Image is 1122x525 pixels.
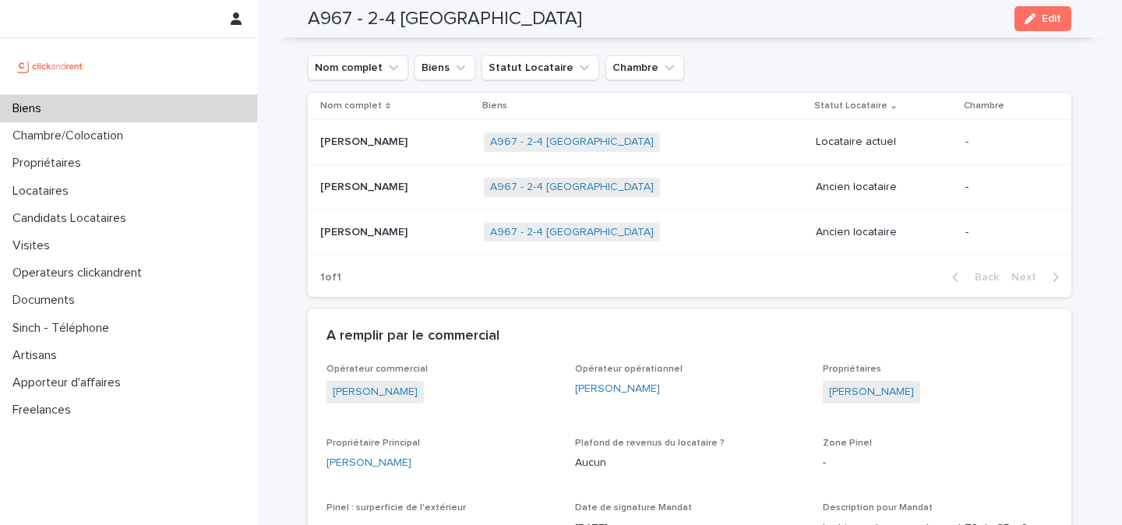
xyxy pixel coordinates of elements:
[965,272,999,283] span: Back
[320,97,382,115] p: Nom complet
[575,503,692,513] span: Date de signature Mandat
[415,55,475,80] button: Biens
[964,97,1004,115] p: Chambre
[6,129,136,143] p: Chambre/Colocation
[965,136,1046,149] p: -
[575,381,660,397] a: [PERSON_NAME]
[823,439,872,448] span: Zone Pinel
[482,97,507,115] p: Biens
[816,181,953,194] p: Ancien locataire
[308,210,1071,255] tr: [PERSON_NAME][PERSON_NAME] A967 - 2-4 [GEOGRAPHIC_DATA] Ancien locataire-
[490,226,654,239] a: A967 - 2-4 [GEOGRAPHIC_DATA]
[1011,272,1046,283] span: Next
[1014,6,1071,31] button: Edit
[326,503,466,513] span: Pinel : surperficie de l'extérieur
[6,238,62,253] p: Visites
[6,375,133,390] p: Apporteur d'affaires
[605,55,684,80] button: Chambre
[965,181,1046,194] p: -
[6,101,54,116] p: Biens
[940,270,1005,284] button: Back
[823,503,933,513] span: Description pour Mandat
[308,119,1071,164] tr: [PERSON_NAME][PERSON_NAME] A967 - 2-4 [GEOGRAPHIC_DATA] Locataire actuel-
[965,226,1046,239] p: -
[6,266,154,280] p: Operateurs clickandrent
[575,439,725,448] span: Plafond de revenus du locataire ?
[326,455,411,471] a: [PERSON_NAME]
[1042,13,1061,24] span: Edit
[326,439,420,448] span: Propriétaire Principal
[829,384,914,400] a: [PERSON_NAME]
[823,365,881,374] span: Propriétaires
[816,136,953,149] p: Locataire actuel
[575,365,683,374] span: Opérateur opérationnel
[308,164,1071,210] tr: [PERSON_NAME][PERSON_NAME] A967 - 2-4 [GEOGRAPHIC_DATA] Ancien locataire-
[333,384,418,400] a: [PERSON_NAME]
[816,226,953,239] p: Ancien locataire
[308,259,354,297] p: 1 of 1
[12,51,88,82] img: UCB0brd3T0yccxBKYDjQ
[6,403,83,418] p: Freelances
[823,455,1053,471] p: -
[575,455,805,471] p: Aucun
[320,132,411,149] p: [PERSON_NAME]
[320,178,411,194] p: [PERSON_NAME]
[326,328,499,345] h2: A remplir par le commercial
[490,136,654,149] a: A967 - 2-4 [GEOGRAPHIC_DATA]
[6,184,81,199] p: Locataires
[1005,270,1071,284] button: Next
[326,365,428,374] span: Opérateur commercial
[308,55,408,80] button: Nom complet
[6,348,69,363] p: Artisans
[308,8,582,30] h2: A967 - 2-4 [GEOGRAPHIC_DATA]
[320,223,411,239] p: [PERSON_NAME]
[6,321,122,336] p: Sinch - Téléphone
[814,97,887,115] p: Statut Locataire
[490,181,654,194] a: A967 - 2-4 [GEOGRAPHIC_DATA]
[6,211,139,226] p: Candidats Locataires
[6,156,93,171] p: Propriétaires
[6,293,87,308] p: Documents
[482,55,599,80] button: Statut Locataire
